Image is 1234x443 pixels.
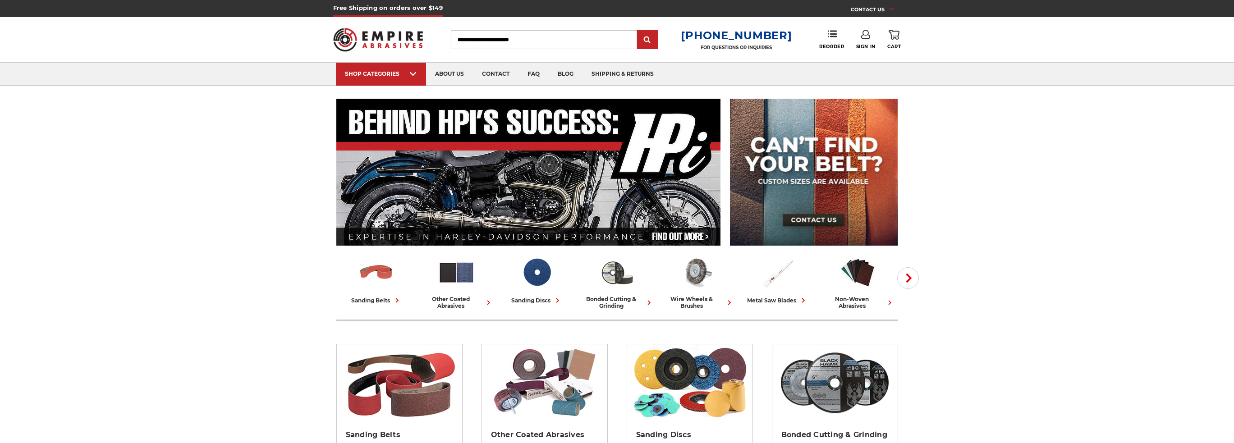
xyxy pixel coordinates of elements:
[486,344,603,421] img: Other Coated Abrasives
[638,31,656,49] input: Submit
[856,44,876,50] span: Sign In
[851,5,901,17] a: CONTACT US
[340,254,413,305] a: sanding belts
[661,254,734,309] a: wire wheels & brushes
[636,430,743,439] h2: Sanding Discs
[821,254,895,309] a: non-woven abrasives
[426,63,473,86] a: about us
[438,254,475,291] img: Other Coated Abrasives
[887,30,901,50] a: Cart
[420,296,493,309] div: other coated abrasives
[679,254,716,291] img: Wire Wheels & Brushes
[581,254,654,309] a: bonded cutting & grinding
[759,254,796,291] img: Metal Saw Blades
[897,267,919,289] button: Next
[500,254,573,305] a: sanding discs
[518,254,555,291] img: Sanding Discs
[336,99,721,246] img: Banner for an interview featuring Horsepower Inc who makes Harley performance upgrades featured o...
[631,344,748,421] img: Sanding Discs
[730,99,898,246] img: promo banner for custom belts.
[819,30,844,49] a: Reorder
[333,22,423,57] img: Empire Abrasives
[741,254,814,305] a: metal saw blades
[781,430,889,439] h2: Bonded Cutting & Grinding
[473,63,518,86] a: contact
[661,296,734,309] div: wire wheels & brushes
[549,63,583,86] a: blog
[420,254,493,309] a: other coated abrasives
[511,296,562,305] div: sanding discs
[518,63,549,86] a: faq
[581,296,654,309] div: bonded cutting & grinding
[341,344,458,421] img: Sanding Belts
[491,430,598,439] h2: Other Coated Abrasives
[819,44,844,50] span: Reorder
[887,44,901,50] span: Cart
[747,296,808,305] div: metal saw blades
[839,254,876,291] img: Non-woven Abrasives
[358,254,395,291] img: Sanding Belts
[351,296,402,305] div: sanding belts
[598,254,636,291] img: Bonded Cutting & Grinding
[681,45,792,50] p: FOR QUESTIONS OR INQUIRIES
[776,344,893,421] img: Bonded Cutting & Grinding
[681,29,792,42] a: [PHONE_NUMBER]
[345,70,417,77] div: SHOP CATEGORIES
[821,296,895,309] div: non-woven abrasives
[583,63,663,86] a: shipping & returns
[346,430,453,439] h2: Sanding Belts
